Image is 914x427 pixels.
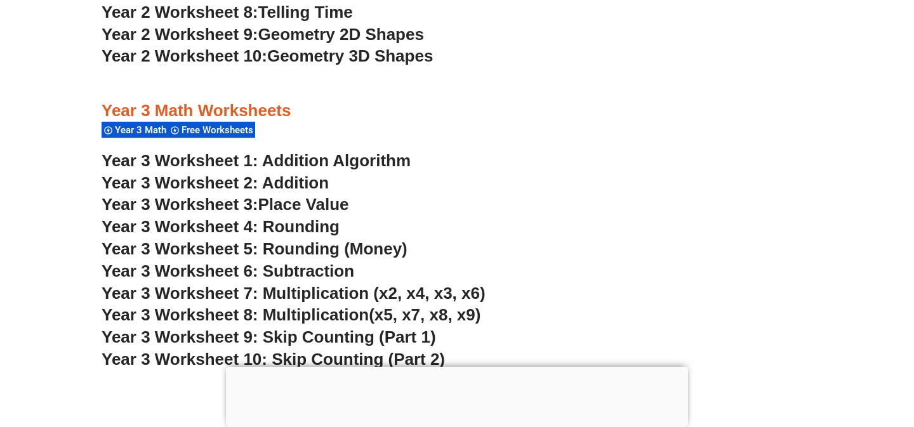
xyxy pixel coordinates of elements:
[102,239,407,258] a: Year 3 Worksheet 5: Rounding (Money)
[102,121,168,138] div: Year 3 Math
[258,25,424,44] span: Geometry 2D Shapes
[267,46,433,65] span: Geometry 3D Shapes
[102,3,353,22] a: Year 2 Worksheet 8:Telling Time
[102,217,340,236] a: Year 3 Worksheet 4: Rounding
[258,3,353,22] span: Telling Time
[102,327,436,346] a: Year 3 Worksheet 9: Skip Counting (Part 1)
[102,46,267,65] span: Year 2 Worksheet 10:
[182,124,257,136] span: Free Worksheets
[102,284,486,303] a: Year 3 Worksheet 7: Multiplication (x2, x4, x3, x6)
[102,100,812,122] h3: Year 3 Math Worksheets
[102,305,480,324] a: Year 3 Worksheet 8: Multiplication(x5, x7, x8, x9)
[102,151,411,170] a: Year 3 Worksheet 1: Addition Algorithm
[102,305,369,324] span: Year 3 Worksheet 8: Multiplication
[102,195,258,214] span: Year 3 Worksheet 3:
[102,261,354,280] a: Year 3 Worksheet 6: Subtraction
[115,124,170,136] span: Year 3 Math
[102,25,258,44] span: Year 2 Worksheet 9:
[168,121,255,138] div: Free Worksheets
[102,173,329,192] a: Year 3 Worksheet 2: Addition
[102,25,424,44] a: Year 2 Worksheet 9:Geometry 2D Shapes
[102,3,258,22] span: Year 2 Worksheet 8:
[102,350,445,369] a: Year 3 Worksheet 10: Skip Counting (Part 2)
[102,195,349,214] a: Year 3 Worksheet 3:Place Value
[102,46,433,65] a: Year 2 Worksheet 10:Geometry 3D Shapes
[226,367,688,424] iframe: Advertisement
[369,305,480,324] span: (x5, x7, x8, x9)
[258,195,349,214] span: Place Value
[696,284,914,427] iframe: Chat Widget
